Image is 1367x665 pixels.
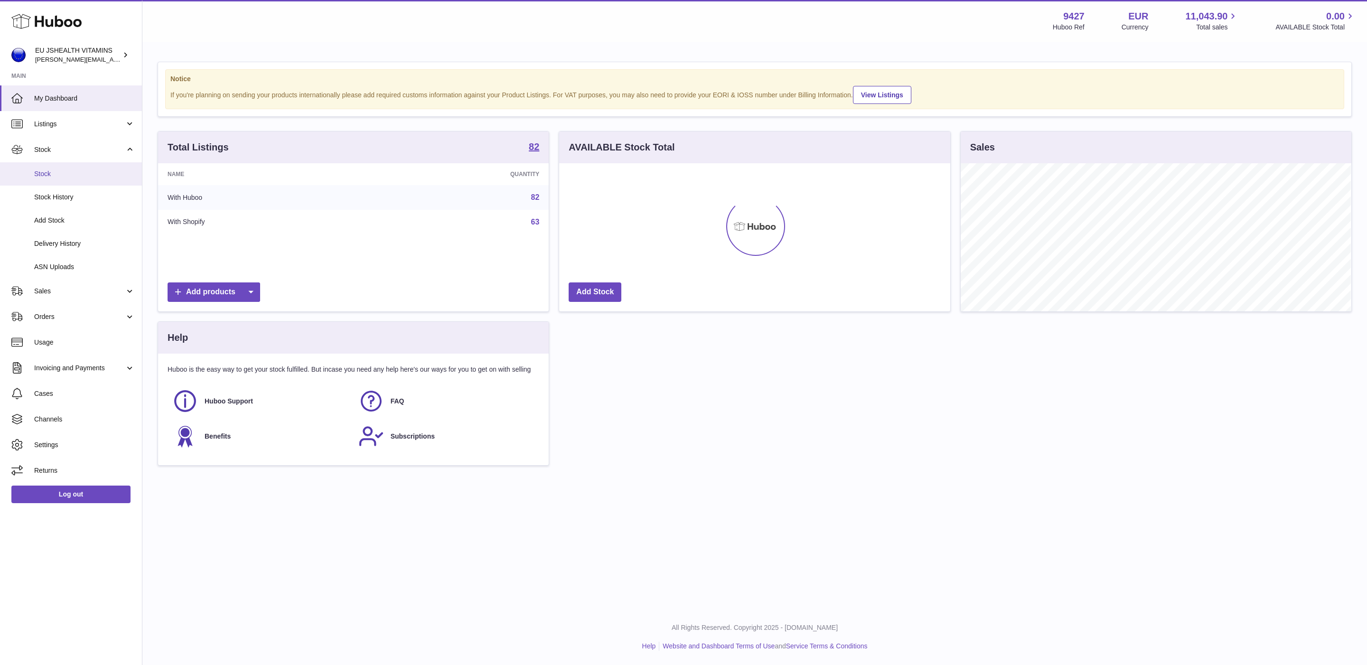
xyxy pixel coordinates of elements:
[34,216,135,225] span: Add Stock
[34,94,135,103] span: My Dashboard
[34,262,135,272] span: ASN Uploads
[358,423,535,449] a: Subscriptions
[170,84,1339,104] div: If you're planning on sending your products internationally please add required customs informati...
[391,397,404,406] span: FAQ
[569,141,674,154] h3: AVAILABLE Stock Total
[150,623,1359,632] p: All Rights Reserved. Copyright 2025 - [DOMAIN_NAME]
[358,388,535,414] a: FAQ
[34,440,135,450] span: Settings
[1185,10,1227,23] span: 11,043.90
[205,397,253,406] span: Huboo Support
[34,169,135,178] span: Stock
[1128,10,1148,23] strong: EUR
[11,486,131,503] a: Log out
[1326,10,1345,23] span: 0.00
[786,642,868,650] a: Service Terms & Conditions
[34,239,135,248] span: Delivery History
[34,364,125,373] span: Invoicing and Payments
[172,423,349,449] a: Benefits
[391,432,435,441] span: Subscriptions
[1185,10,1238,32] a: 11,043.90 Total sales
[168,365,539,374] p: Huboo is the easy way to get your stock fulfilled. But incase you need any help here's our ways f...
[34,287,125,296] span: Sales
[35,56,190,63] span: [PERSON_NAME][EMAIL_ADDRESS][DOMAIN_NAME]
[569,282,621,302] a: Add Stock
[1053,23,1085,32] div: Huboo Ref
[531,218,540,226] a: 63
[34,338,135,347] span: Usage
[158,163,369,185] th: Name
[1063,10,1085,23] strong: 9427
[168,331,188,344] h3: Help
[1122,23,1149,32] div: Currency
[970,141,995,154] h3: Sales
[531,193,540,201] a: 82
[34,193,135,202] span: Stock History
[168,141,229,154] h3: Total Listings
[172,388,349,414] a: Huboo Support
[529,142,539,153] a: 82
[663,642,775,650] a: Website and Dashboard Terms of Use
[34,466,135,475] span: Returns
[168,282,260,302] a: Add products
[34,145,125,154] span: Stock
[34,120,125,129] span: Listings
[158,185,369,210] td: With Huboo
[11,48,26,62] img: laura@jessicasepel.com
[34,415,135,424] span: Channels
[369,163,549,185] th: Quantity
[1275,10,1356,32] a: 0.00 AVAILABLE Stock Total
[158,210,369,234] td: With Shopify
[1275,23,1356,32] span: AVAILABLE Stock Total
[205,432,231,441] span: Benefits
[659,642,867,651] li: and
[34,312,125,321] span: Orders
[1196,23,1238,32] span: Total sales
[642,642,656,650] a: Help
[529,142,539,151] strong: 82
[853,86,911,104] a: View Listings
[170,75,1339,84] strong: Notice
[35,46,121,64] div: EU JSHEALTH VITAMINS
[34,389,135,398] span: Cases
